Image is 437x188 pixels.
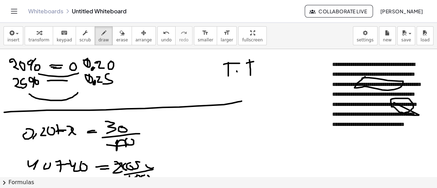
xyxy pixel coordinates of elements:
span: redo [179,38,189,42]
i: format_size [223,29,230,37]
a: Whiteboards [28,8,63,15]
span: smaller [198,38,213,42]
span: larger [221,38,233,42]
span: insert [7,38,19,42]
span: Collaborate Live [311,8,367,14]
button: scrub [76,26,95,45]
span: settings [357,38,374,42]
span: transform [28,38,49,42]
span: scrub [80,38,91,42]
span: undo [161,38,172,42]
button: [PERSON_NAME] [374,5,429,18]
span: keypad [57,38,72,42]
span: [PERSON_NAME] [380,8,423,14]
span: arrange [135,38,152,42]
button: format_sizesmaller [194,26,217,45]
button: undoundo [157,26,176,45]
span: draw [99,38,109,42]
button: settings [353,26,378,45]
button: Toggle navigation [8,6,20,17]
button: load [417,26,433,45]
span: erase [116,38,128,42]
button: redoredo [175,26,192,45]
button: transform [25,26,53,45]
button: Collaborate Live [305,5,373,18]
span: load [420,38,430,42]
span: save [401,38,411,42]
i: undo [163,29,170,37]
button: format_sizelarger [217,26,237,45]
span: fullscreen [242,38,262,42]
button: insert [4,26,23,45]
button: fullscreen [238,26,266,45]
button: new [379,26,396,45]
button: draw [95,26,113,45]
span: new [383,38,392,42]
button: save [397,26,415,45]
button: keyboardkeypad [53,26,76,45]
button: arrange [132,26,156,45]
i: redo [180,29,187,37]
i: format_size [202,29,209,37]
button: erase [112,26,132,45]
i: keyboard [61,29,68,37]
